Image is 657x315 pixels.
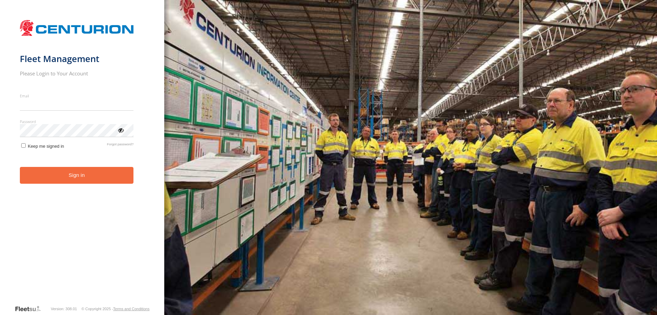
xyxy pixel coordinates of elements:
label: Password [20,119,134,124]
input: Keep me signed in [21,143,26,148]
div: © Copyright 2025 - [81,307,150,311]
span: Keep me signed in [28,144,64,149]
a: Visit our Website [15,305,46,312]
a: Terms and Conditions [113,307,150,311]
label: Email [20,93,134,98]
button: Sign in [20,167,134,184]
a: Forgot password? [107,142,134,149]
img: Centurion Transport [20,19,134,37]
div: Version: 308.01 [51,307,77,311]
h2: Please Login to Your Account [20,70,134,77]
div: ViewPassword [117,126,124,133]
form: main [20,16,145,305]
h1: Fleet Management [20,53,134,64]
